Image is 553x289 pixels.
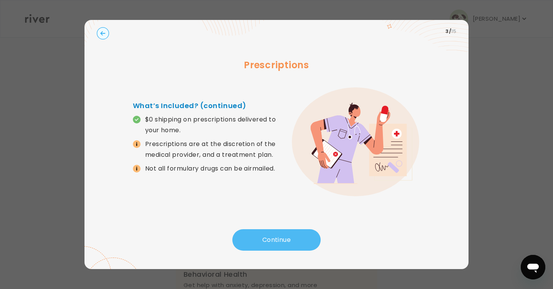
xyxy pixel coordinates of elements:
p: Prescriptions are at the discretion of the medical provider, and a treatment plan. [145,139,276,160]
button: Continue [232,229,321,251]
p: $0 shipping on prescriptions delivered to your home. [145,114,276,136]
img: error graphic [292,87,420,196]
p: Not all formulary drugs can be airmailed. [145,163,275,174]
h3: Prescriptions [97,58,456,72]
iframe: Button to launch messaging window [521,255,545,279]
h4: What’s Included? (continued) [133,100,276,111]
